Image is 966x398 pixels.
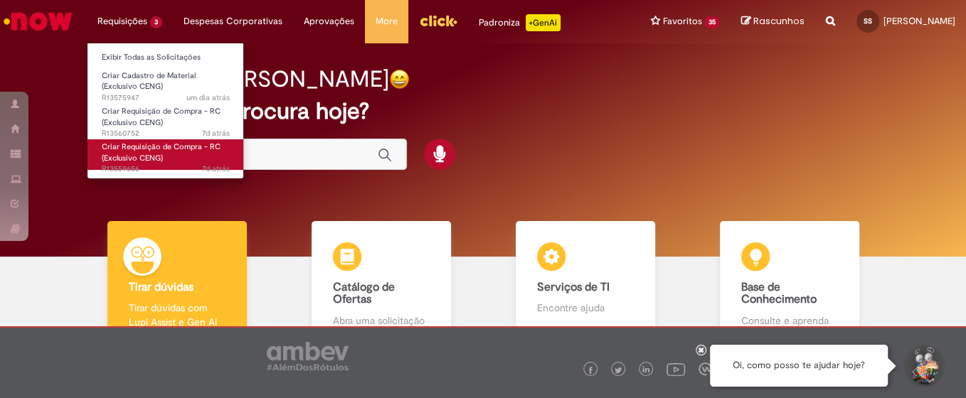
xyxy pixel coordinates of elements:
a: Aberto R13560752 : Criar Requisição de Compra - RC (Exclusivo CENG) [87,104,244,134]
span: R13575947 [102,92,230,104]
span: Criar Requisição de Compra - RC (Exclusivo CENG) [102,141,221,163]
span: Aprovações [304,14,354,28]
span: 35 [704,16,720,28]
span: SS [864,16,872,26]
p: Encontre ajuda [537,301,634,315]
span: 3 [150,16,162,28]
b: Tirar dúvidas [129,280,193,294]
span: R13559656 [102,163,230,175]
img: ServiceNow [1,7,75,36]
h2: Boa tarde, [PERSON_NAME] [101,67,389,92]
p: Abra uma solicitação [333,313,430,328]
p: Tirar dúvidas com Lupi Assist e Gen Ai [129,301,225,329]
b: Serviços de TI [537,280,610,294]
button: Iniciar Conversa de Suporte [902,345,945,387]
ul: Requisições [87,43,244,179]
span: Criar Cadastro de Material (Exclusivo CENG) [102,70,196,92]
time: 23/09/2025 15:11:32 [202,163,230,174]
a: Base de Conhecimento Consulte e aprenda [687,221,891,344]
div: Oi, como posso te ajudar hoje? [710,345,888,387]
img: logo_footer_linkedin.png [642,366,649,375]
a: Catálogo de Ofertas Abra uma solicitação [279,221,483,344]
a: Aberto R13575947 : Criar Cadastro de Material (Exclusivo CENG) [87,68,244,99]
span: Requisições [97,14,147,28]
a: Serviços de TI Encontre ajuda [483,221,687,344]
h2: O que você procura hoje? [101,99,866,124]
img: logo_footer_ambev_rotulo_gray.png [267,342,349,370]
img: logo_footer_workplace.png [699,362,711,375]
span: Criar Requisição de Compra - RC (Exclusivo CENG) [102,106,221,128]
span: 7d atrás [202,128,230,139]
b: Catálogo de Ofertas [333,280,395,307]
span: 7d atrás [202,163,230,174]
time: 23/09/2025 17:49:17 [202,128,230,139]
b: Base de Conhecimento [741,280,817,307]
img: happy-face.png [389,69,410,90]
img: logo_footer_youtube.png [667,360,685,378]
div: Padroniza [479,14,561,31]
a: Rascunhos [741,15,805,28]
a: Tirar dúvidas Tirar dúvidas com Lupi Assist e Gen Ai [75,221,279,344]
span: Favoritos [662,14,701,28]
span: [PERSON_NAME] [883,15,955,27]
a: Exibir Todas as Solicitações [87,50,244,65]
span: Rascunhos [753,14,805,28]
span: More [376,14,398,28]
span: R13560752 [102,128,230,139]
img: logo_footer_twitter.png [615,367,622,374]
span: Despesas Corporativas [184,14,282,28]
p: Consulte e aprenda [741,313,838,328]
a: Aberto R13559656 : Criar Requisição de Compra - RC (Exclusivo CENG) [87,139,244,170]
img: logo_footer_facebook.png [587,367,594,374]
p: +GenAi [526,14,561,31]
time: 29/09/2025 11:01:48 [186,92,230,103]
img: click_logo_yellow_360x200.png [419,10,457,31]
span: um dia atrás [186,92,230,103]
